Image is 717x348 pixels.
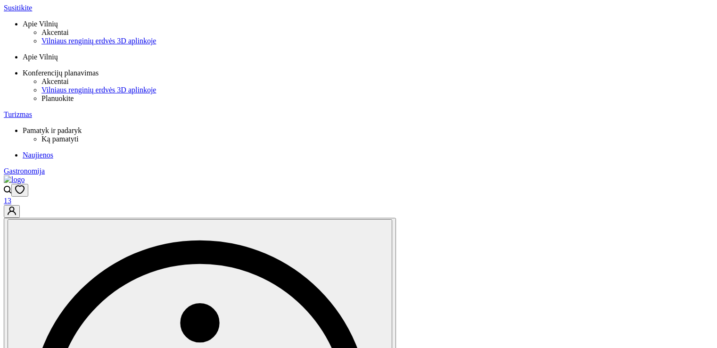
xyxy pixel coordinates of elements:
span: Naujienos [23,151,53,159]
button: Go to customer profile [4,205,20,218]
span: Susitikite [4,4,32,12]
span: Pamatyk ir padaryk [23,126,82,134]
a: Vilniaus renginių erdvės 3D aplinkoje [41,37,713,45]
span: Apie Vilnių [23,20,58,28]
a: Vilniaus renginių erdvės 3D aplinkoje [41,86,713,94]
a: Gastronomija [4,167,713,175]
a: Open search modal [4,187,11,195]
span: Apie Vilnių [23,53,58,61]
a: Turizmas [4,110,713,119]
a: Susitikite [4,4,713,12]
div: 13 [4,197,713,205]
span: Turizmas [4,110,32,118]
span: Akcentai [41,77,69,85]
span: Vilniaus renginių erdvės 3D aplinkoje [41,86,156,94]
button: Open wishlist [11,184,28,197]
span: Ką pamatyti [41,135,79,143]
img: logo [4,175,25,184]
a: Naujienos [23,151,713,159]
a: Go to customer profile [4,208,20,216]
span: Akcentai [41,28,69,36]
nav: Primary navigation [4,4,713,175]
span: Konferencijų planavimas [23,69,99,77]
span: Vilniaus renginių erdvės 3D aplinkoje [41,37,156,45]
span: Planuokite [41,94,74,102]
span: Gastronomija [4,167,45,175]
